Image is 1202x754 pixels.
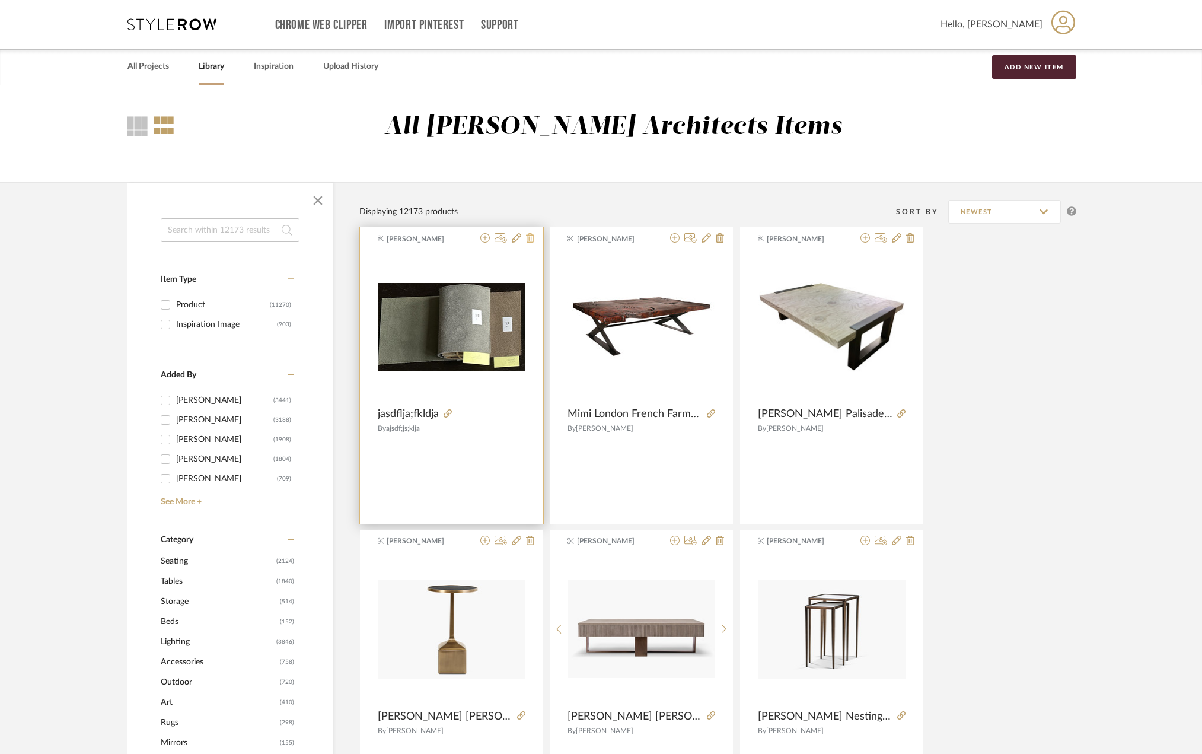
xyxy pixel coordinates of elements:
[577,536,652,546] span: [PERSON_NAME]
[176,469,277,488] div: [PERSON_NAME]
[273,450,291,469] div: (1804)
[766,727,824,734] span: [PERSON_NAME]
[758,282,906,372] img: Mimi London Palisades Cocktail Table 54x38x17H
[481,20,518,30] a: Support
[940,17,1042,31] span: Hello, [PERSON_NAME]
[199,59,224,75] a: Library
[161,692,277,712] span: Art
[176,411,273,430] div: [PERSON_NAME]
[161,672,277,692] span: Outdoor
[758,727,766,734] span: By
[378,425,386,432] span: By
[277,315,291,334] div: (903)
[280,612,294,631] span: (152)
[758,408,892,421] span: [PERSON_NAME] Palisades Cocktail Table 54x38x17H
[176,315,277,334] div: Inspiration Image
[992,55,1076,79] button: Add New Item
[273,411,291,430] div: (3188)
[277,469,291,488] div: (709)
[384,112,842,142] div: All [PERSON_NAME] Architects Items
[158,488,294,507] a: See More +
[577,234,652,244] span: [PERSON_NAME]
[386,727,444,734] span: [PERSON_NAME]
[567,408,702,421] span: Mimi London French Farmhouse Cocktail Table 54x36x19h
[568,580,715,679] img: Ben Soleimani Durham Coffee Table 55"W x 32"D x 15"H
[161,733,277,753] span: Mirrors
[161,612,277,632] span: Beds
[161,275,196,284] span: Item Type
[161,591,277,612] span: Storage
[127,59,169,75] a: All Projects
[767,234,841,244] span: [PERSON_NAME]
[378,580,525,678] img: Ben Soleimani Piccolo Side Table With Square Base 14"Dia x 24"H
[161,535,193,545] span: Category
[323,59,378,75] a: Upload History
[576,425,633,432] span: [PERSON_NAME]
[378,727,386,734] span: By
[387,234,461,244] span: [PERSON_NAME]
[378,283,525,370] img: jasdflja;fkldja
[767,536,841,546] span: [PERSON_NAME]
[161,218,299,242] input: Search within 12173 results
[176,430,273,449] div: [PERSON_NAME]
[387,536,461,546] span: [PERSON_NAME]
[567,425,576,432] span: By
[161,632,273,652] span: Lighting
[378,710,512,723] span: [PERSON_NAME] [PERSON_NAME] Side Table With Square Base 14"Dia x 24"H
[161,571,273,591] span: Tables
[359,205,458,218] div: Displaying 12173 products
[576,727,633,734] span: [PERSON_NAME]
[280,713,294,732] span: (298)
[306,189,330,212] button: Close
[766,425,824,432] span: [PERSON_NAME]
[161,371,196,379] span: Added By
[384,20,464,30] a: Import Pinterest
[896,206,948,218] div: Sort By
[280,653,294,672] span: (758)
[273,430,291,449] div: (1908)
[161,652,277,672] span: Accessories
[176,450,273,469] div: [PERSON_NAME]
[567,727,576,734] span: By
[567,710,702,723] span: [PERSON_NAME] [PERSON_NAME] Coffee Table 55"W x 32"D x 15"H
[386,425,420,432] span: ajsdf;js;klja
[758,710,892,723] span: [PERSON_NAME] Nesting Table 11.5"W x 16"D x 20.25"H, 13"W x 18"D x 22.25"H
[567,292,715,361] img: Mimi London French Farmhouse Cocktail Table 54x36x19h
[280,693,294,712] span: (410)
[176,391,273,410] div: [PERSON_NAME]
[276,632,294,651] span: (3846)
[378,408,439,421] span: jasdflja;fkldja
[161,551,273,571] span: Seating
[273,391,291,410] div: (3441)
[254,59,294,75] a: Inspiration
[378,253,525,401] div: 0
[758,425,766,432] span: By
[280,592,294,611] span: (514)
[275,20,368,30] a: Chrome Web Clipper
[280,673,294,692] span: (720)
[758,580,906,678] img: Ben Soleimani Esker Nesting Table 11.5"W x 16"D x 20.25"H, 13"W x 18"D x 22.25"H
[276,572,294,591] span: (1840)
[280,733,294,752] span: (155)
[176,295,270,314] div: Product
[276,552,294,571] span: (2124)
[567,253,715,401] div: 0
[161,712,277,733] span: Rugs
[270,295,291,314] div: (11270)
